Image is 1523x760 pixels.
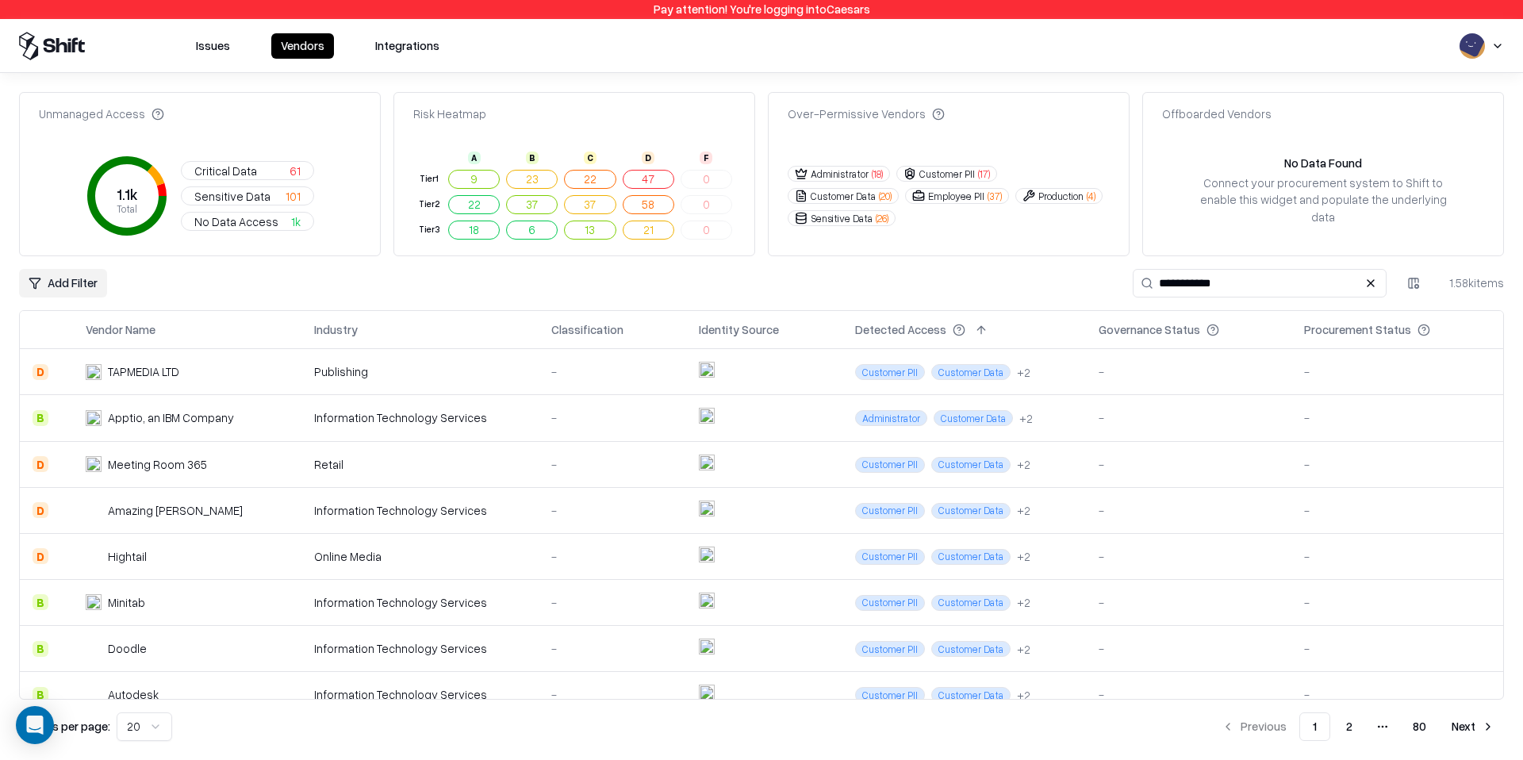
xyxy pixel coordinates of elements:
div: D [33,502,48,518]
span: ( 37 ) [988,190,1002,203]
span: ( 4 ) [1087,190,1095,203]
span: Customer Data [931,595,1011,611]
div: D [33,364,48,380]
div: Governance Status [1099,321,1200,338]
span: Customer Data [934,410,1013,426]
button: +2 [1017,641,1030,658]
div: - [1099,502,1279,519]
div: B [33,410,48,426]
div: + 2 [1017,548,1030,565]
div: F [700,152,712,164]
div: 1.58k items [1441,274,1504,291]
div: - [1099,409,1279,426]
div: B [33,687,48,703]
div: No Data Found [1284,155,1362,171]
img: entra.microsoft.com [699,547,715,562]
div: - [1099,363,1279,380]
div: Offboarded Vendors [1162,106,1272,122]
div: A [468,152,481,164]
span: Customer Data [931,641,1011,657]
span: 61 [290,163,301,179]
div: Information Technology Services [314,594,526,611]
div: Identity Source [699,321,779,338]
button: 21 [623,221,674,240]
span: Customer Data [931,364,1011,380]
div: - [1304,502,1490,519]
button: Next [1442,712,1504,741]
div: - [1304,409,1490,426]
div: - [1099,640,1279,657]
button: 37 [506,195,558,214]
span: Customer PII [855,595,925,611]
div: - [1304,594,1490,611]
div: + 2 [1019,410,1033,427]
div: Connect your procurement system to Shift to enable this widget and populate the underlying data [1194,175,1452,225]
button: 9 [448,170,500,189]
div: TAPMEDIA LTD [108,363,179,380]
span: 101 [286,188,301,205]
img: entra.microsoft.com [699,362,715,378]
div: Detected Access [855,321,946,338]
img: Autodesk [86,687,102,703]
div: D [33,456,48,472]
span: ( 17 ) [978,167,990,181]
span: Customer PII [855,503,925,519]
button: Employee PII(37) [905,188,1009,204]
div: - [551,640,673,657]
button: Customer Data(20) [788,188,899,204]
div: + 2 [1017,364,1030,381]
button: Critical Data61 [181,161,314,180]
img: okta.com [721,685,737,701]
div: B [526,152,539,164]
div: Classification [551,321,623,338]
div: - [551,502,673,519]
img: Meeting Room 365 [86,456,102,472]
img: Amazing Marvin [86,502,102,518]
span: ( 20 ) [879,190,892,203]
span: Customer Data [931,503,1011,519]
div: - [551,363,673,380]
div: Over-Permissive Vendors [788,106,945,122]
span: Customer PII [855,687,925,703]
button: Administrator(18) [788,166,890,182]
button: 80 [1400,712,1439,741]
div: - [1304,686,1490,703]
button: 58 [623,195,674,214]
button: No Data Access1k [181,212,314,231]
div: Doodle [108,640,147,657]
button: 22 [448,195,500,214]
span: Customer Data [931,549,1011,565]
button: 13 [564,221,616,240]
div: - [1099,594,1279,611]
button: Integrations [366,33,449,59]
span: Customer PII [855,549,925,565]
button: +2 [1017,548,1030,565]
button: 1 [1299,712,1330,741]
button: +2 [1017,594,1030,611]
button: 47 [623,170,674,189]
div: - [551,594,673,611]
img: entra.microsoft.com [699,639,715,654]
div: Information Technology Services [314,409,526,426]
div: - [551,456,673,473]
img: Minitab [86,594,102,610]
div: Hightail [108,548,147,565]
img: entra.microsoft.com [699,501,715,516]
button: +2 [1017,502,1030,519]
p: Results per page: [19,718,110,735]
div: - [551,686,673,703]
nav: pagination [1212,712,1504,741]
div: Amazing [PERSON_NAME] [108,502,243,519]
div: Meeting Room 365 [108,456,207,473]
div: Industry [314,321,358,338]
span: Customer Data [931,687,1011,703]
div: Retail [314,456,526,473]
div: B [33,594,48,610]
button: Add Filter [19,269,107,297]
div: + 2 [1017,502,1030,519]
span: Administrator [855,410,927,426]
div: - [1304,548,1490,565]
button: +2 [1017,364,1030,381]
span: Customer Data [931,457,1011,473]
button: Customer PII(17) [896,166,997,182]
